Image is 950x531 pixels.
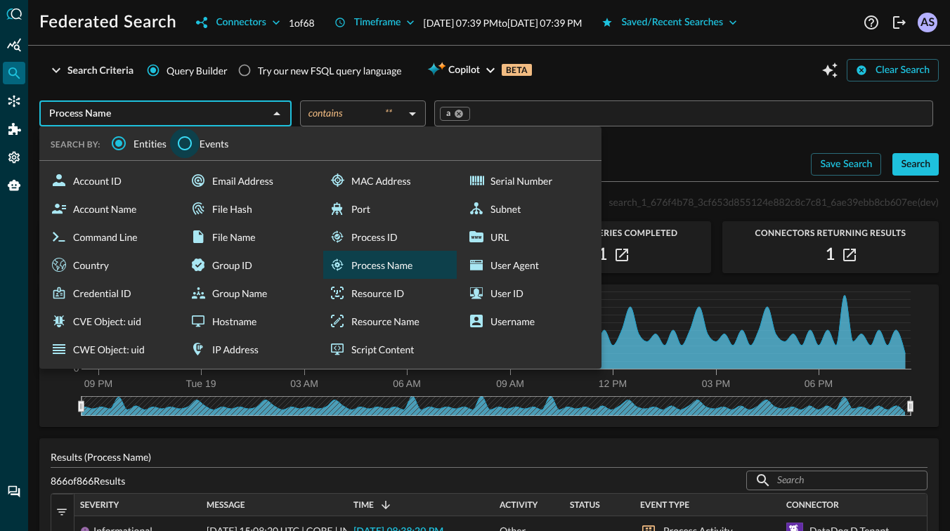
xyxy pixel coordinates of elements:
[51,450,928,464] p: Results (Process Name)
[446,108,450,119] span: a
[200,136,229,151] span: Events
[84,378,112,389] tspan: 09 PM
[847,59,939,81] button: Clear Search
[599,378,627,389] tspan: 12 PM
[323,166,457,195] div: MAC Address
[448,62,480,79] span: Copilot
[51,139,100,150] span: SEARCH BY:
[495,228,711,238] span: Connector Queries Completed
[598,244,608,266] h2: 1
[4,118,26,140] div: Addons
[3,146,25,169] div: Settings
[423,15,582,30] p: [DATE] 07:39 PM to [DATE] 07:39 PM
[786,500,839,510] span: Connector
[134,136,167,151] span: Entities
[80,500,119,510] span: Severity
[819,59,841,81] button: Open Query Copilot
[876,62,930,79] div: Clear Search
[462,166,596,195] div: Serial Number
[44,105,264,122] input: Select an Entity
[45,223,178,251] div: Command Line
[326,11,424,34] button: Timeframe
[290,378,318,389] tspan: 03 AM
[323,195,457,223] div: Port
[820,156,872,173] div: Save Search
[3,174,25,197] div: Query Agent
[570,500,600,510] span: Status
[188,11,288,34] button: Connectors
[462,307,596,335] div: Username
[323,223,457,251] div: Process ID
[3,34,25,56] div: Summary Insights
[722,228,939,238] span: Connectors Returning Results
[3,62,25,84] div: Federated Search
[892,153,939,176] button: Search
[45,335,178,363] div: CWE Object: uid
[323,307,457,335] div: Resource Name
[502,64,532,76] p: BETA
[826,244,835,266] h2: 1
[39,11,176,34] h1: Federated Search
[45,307,178,335] div: CVE Object: uid
[258,63,402,78] div: Try our new FSQL query language
[888,11,911,34] button: Logout
[462,251,596,279] div: User Agent
[777,468,895,494] input: Search
[621,14,723,32] div: Saved/Recent Searches
[51,473,125,488] p: 866 of 866 Results
[805,378,833,389] tspan: 06 PM
[45,279,178,307] div: Credential ID
[462,223,596,251] div: URL
[3,480,25,503] div: Chat
[323,251,457,279] div: Process Name
[440,107,469,121] div: a
[3,90,25,112] div: Connectors
[918,196,939,208] span: (dev)
[702,378,730,389] tspan: 03 PM
[918,13,937,32] div: AS
[860,11,883,34] button: Help
[186,378,216,389] tspan: Tue 19
[184,279,318,307] div: Group Name
[184,251,318,279] div: Group ID
[184,307,318,335] div: Hostname
[323,335,457,363] div: Script Content
[184,223,318,251] div: File Name
[496,378,524,389] tspan: 09 AM
[45,251,178,279] div: Country
[354,14,401,32] div: Timeframe
[184,166,318,195] div: Email Address
[323,279,457,307] div: Resource ID
[393,378,421,389] tspan: 06 AM
[471,105,927,122] input: Value
[67,62,134,79] div: Search Criteria
[308,107,343,119] span: contains
[207,500,245,510] span: Message
[811,153,881,176] button: Save Search
[184,195,318,223] div: File Hash
[419,59,540,81] button: CopilotBETA
[593,11,746,34] button: Saved/Recent Searches
[462,279,596,307] div: User ID
[353,500,374,510] span: Time
[39,59,142,81] button: Search Criteria
[500,500,538,510] span: Activity
[167,63,228,78] span: Query Builder
[289,15,315,30] p: 1 of 68
[216,14,266,32] div: Connectors
[308,107,403,119] div: contains
[609,196,917,208] span: search_1_676f4b78_3cf653d855124e882c8c7c81_6ae39ebb8cb607ee
[640,500,689,510] span: Event Type
[462,195,596,223] div: Subnet
[45,166,178,195] div: Account ID
[901,156,930,173] div: Search
[267,104,287,124] button: Close
[184,335,318,363] div: IP Address
[45,195,178,223] div: Account Name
